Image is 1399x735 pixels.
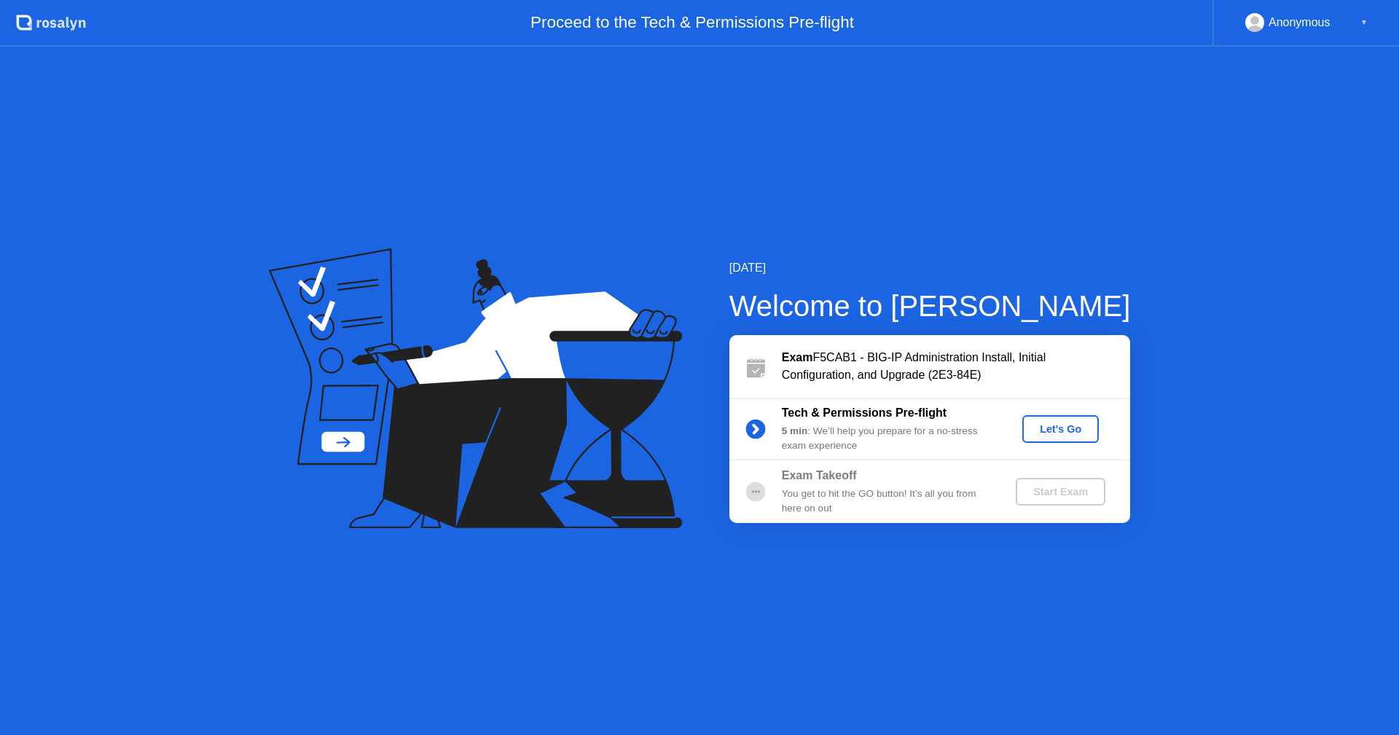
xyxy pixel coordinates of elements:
button: Let's Go [1022,415,1099,443]
div: ▼ [1360,13,1368,32]
b: Exam [782,351,813,363]
div: Anonymous [1269,13,1331,32]
div: [DATE] [729,259,1131,277]
div: You get to hit the GO button! It’s all you from here on out [782,487,992,516]
div: : We’ll help you prepare for a no-stress exam experience [782,424,992,454]
button: Start Exam [1016,478,1105,506]
b: Exam Takeoff [782,469,857,482]
b: Tech & Permissions Pre-flight [782,406,947,419]
div: F5CAB1 - BIG-IP Administration Install, Initial Configuration, and Upgrade (2E3-84E) [782,349,1130,384]
div: Start Exam [1022,486,1100,498]
div: Welcome to [PERSON_NAME] [729,284,1131,328]
b: 5 min [782,425,808,436]
div: Let's Go [1028,423,1093,435]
